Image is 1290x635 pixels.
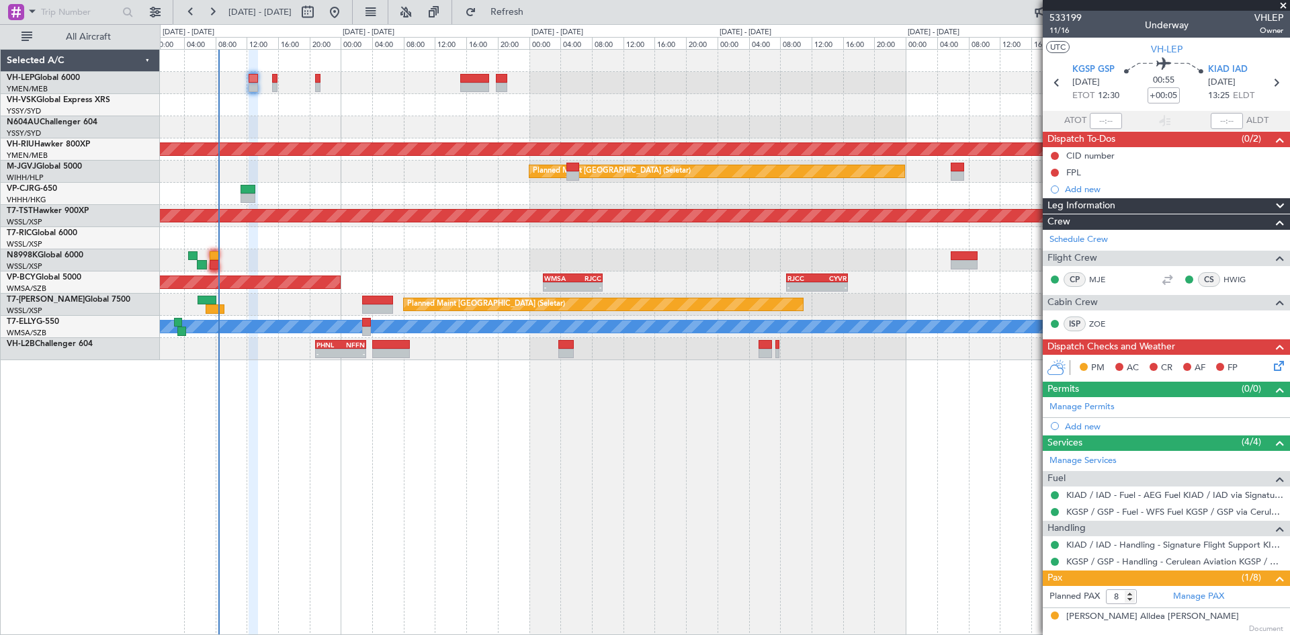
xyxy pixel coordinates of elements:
[1228,362,1238,375] span: FP
[1047,295,1098,310] span: Cabin Crew
[7,84,48,94] a: YMEN/MEB
[1090,113,1122,129] input: --:--
[7,328,46,338] a: WMSA/SZB
[7,306,42,316] a: WSSL/XSP
[7,163,82,171] a: M-JGVJGlobal 5000
[1031,37,1063,49] div: 16:00
[341,341,365,349] div: NFFN
[7,207,89,215] a: T7-TSTHawker 900XP
[787,283,817,291] div: -
[479,7,535,17] span: Refresh
[1066,167,1081,178] div: FPL
[1064,272,1086,287] div: CP
[787,274,817,282] div: RJCC
[544,274,573,282] div: WMSA
[1208,76,1236,89] span: [DATE]
[7,185,57,193] a: VP-CJRG-650
[817,274,847,282] div: CYVR
[533,161,691,181] div: Planned Maint [GEOGRAPHIC_DATA] (Seletar)
[1066,539,1283,550] a: KIAD / IAD - Handling - Signature Flight Support KIAD / IAD
[1208,63,1248,77] span: KIAD IAD
[1254,11,1283,25] span: VHLEP
[310,37,341,49] div: 20:00
[7,118,40,126] span: N604AU
[1066,489,1283,501] a: KIAD / IAD - Fuel - AEG Fuel KIAD / IAD via Signature (EJ Asia Only)
[1000,37,1031,49] div: 12:00
[1066,506,1283,517] a: KGSP / GSP - Fuel - WFS Fuel KGSP / GSP via Cerulean Aviation (EJ Asia Only)
[1151,42,1182,56] span: VH-LEP
[1098,89,1119,103] span: 12:30
[404,37,435,49] div: 08:00
[718,37,749,49] div: 00:00
[316,349,341,357] div: -
[7,296,130,304] a: T7-[PERSON_NAME]Global 7500
[15,26,146,48] button: All Aircraft
[7,140,90,149] a: VH-RIUHawker 800XP
[1208,89,1230,103] span: 13:25
[1047,471,1066,486] span: Fuel
[1153,74,1174,87] span: 00:55
[341,37,372,49] div: 00:00
[1047,214,1070,230] span: Crew
[247,37,278,49] div: 12:00
[7,207,33,215] span: T7-TST
[560,37,592,49] div: 04:00
[7,96,36,104] span: VH-VSK
[278,37,310,49] div: 16:00
[7,185,34,193] span: VP-CJR
[7,217,42,227] a: WSSL/XSP
[1072,63,1115,77] span: KGSP GSP
[7,229,32,237] span: T7-RIC
[654,37,686,49] div: 16:00
[908,27,959,38] div: [DATE] - [DATE]
[7,106,41,116] a: YSSY/SYD
[1089,318,1119,330] a: ZOE
[1046,41,1070,53] button: UTC
[35,32,142,42] span: All Aircraft
[1064,316,1086,331] div: ISP
[1066,610,1239,624] div: [PERSON_NAME] Alldea [PERSON_NAME]
[7,140,34,149] span: VH-RIU
[1049,454,1117,468] a: Manage Services
[1047,198,1115,214] span: Leg Information
[1161,362,1172,375] span: CR
[466,37,498,49] div: 16:00
[7,261,42,271] a: WSSL/XSP
[969,37,1000,49] div: 08:00
[1049,400,1115,414] a: Manage Permits
[812,37,843,49] div: 12:00
[228,6,292,18] span: [DATE] - [DATE]
[1254,25,1283,36] span: Owner
[1065,183,1283,195] div: Add new
[459,1,540,23] button: Refresh
[1127,362,1139,375] span: AC
[1047,382,1079,397] span: Permits
[1066,556,1283,567] a: KGSP / GSP - Handling - Cerulean Aviation KGSP / GSP
[1047,570,1062,586] span: Pax
[1242,132,1261,146] span: (0/2)
[573,274,602,282] div: RJCC
[7,74,80,82] a: VH-LEPGlobal 6000
[7,151,48,161] a: YMEN/MEB
[435,37,466,49] div: 12:00
[216,37,247,49] div: 08:00
[7,96,110,104] a: VH-VSKGlobal Express XRS
[531,27,583,38] div: [DATE] - [DATE]
[7,284,46,294] a: WMSA/SZB
[906,37,937,49] div: 00:00
[407,294,565,314] div: Planned Maint [GEOGRAPHIC_DATA] (Seletar)
[153,37,184,49] div: 00:00
[7,118,97,126] a: N604AUChallenger 604
[7,128,41,138] a: YSSY/SYD
[1173,590,1224,603] a: Manage PAX
[1047,435,1082,451] span: Services
[1047,521,1086,536] span: Handling
[7,229,77,237] a: T7-RICGlobal 6000
[780,37,812,49] div: 08:00
[1065,421,1283,432] div: Add new
[749,37,781,49] div: 04:00
[874,37,906,49] div: 20:00
[498,37,529,49] div: 20:00
[1195,362,1205,375] span: AF
[7,239,42,249] a: WSSL/XSP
